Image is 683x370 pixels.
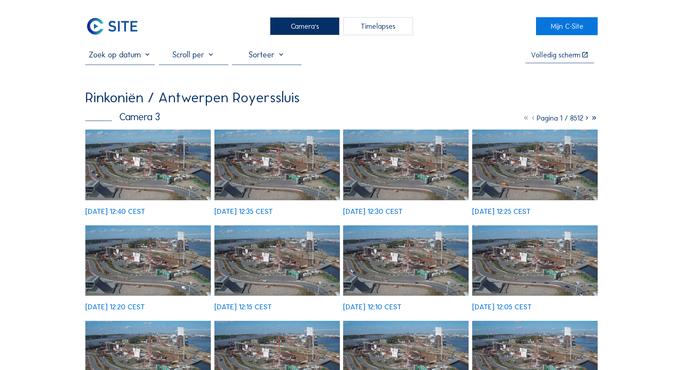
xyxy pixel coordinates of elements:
[472,303,532,310] div: [DATE] 12:05 CEST
[85,112,160,122] div: Camera 3
[343,17,413,35] div: Timelapses
[85,17,147,35] a: C-SITE Logo
[343,225,469,296] img: image_52916827
[536,17,597,35] a: Mijn C-Site
[85,130,211,200] img: image_52917565
[85,303,145,310] div: [DATE] 12:20 CEST
[85,17,139,35] img: C-SITE Logo
[270,17,340,35] div: Camera's
[537,114,583,122] span: Pagina 1 / 8512
[214,130,340,200] img: image_52917487
[472,130,598,200] img: image_52917174
[343,130,469,200] img: image_52917325
[214,208,273,215] div: [DATE] 12:35 CEST
[343,208,403,215] div: [DATE] 12:30 CEST
[85,90,300,105] div: Rinkoniën / Antwerpen Royerssluis
[214,225,340,296] img: image_52916873
[472,225,598,296] img: image_52916650
[343,303,402,310] div: [DATE] 12:10 CEST
[85,225,211,296] img: image_52917016
[531,51,580,58] div: Volledig scherm
[214,303,272,310] div: [DATE] 12:15 CEST
[85,50,155,60] input: Zoek op datum 󰅀
[85,208,145,215] div: [DATE] 12:40 CEST
[472,208,531,215] div: [DATE] 12:25 CEST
